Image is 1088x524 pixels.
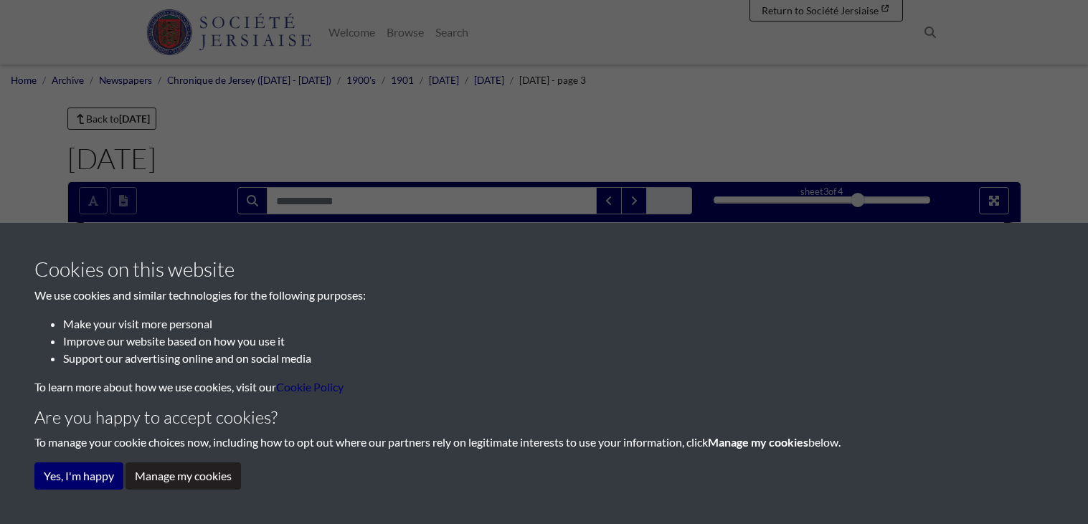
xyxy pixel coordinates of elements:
li: Improve our website based on how you use it [63,333,1054,350]
button: Yes, I'm happy [34,462,123,490]
li: Support our advertising online and on social media [63,350,1054,367]
p: To learn more about how we use cookies, visit our [34,378,1054,396]
button: Manage my cookies [126,462,241,490]
a: learn more about cookies [276,380,344,394]
strong: Manage my cookies [708,435,808,449]
h4: Are you happy to accept cookies? [34,407,1054,428]
h3: Cookies on this website [34,257,1054,282]
li: Make your visit more personal [63,315,1054,333]
p: To manage your cookie choices now, including how to opt out where our partners rely on legitimate... [34,434,1054,451]
p: We use cookies and similar technologies for the following purposes: [34,287,1054,304]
